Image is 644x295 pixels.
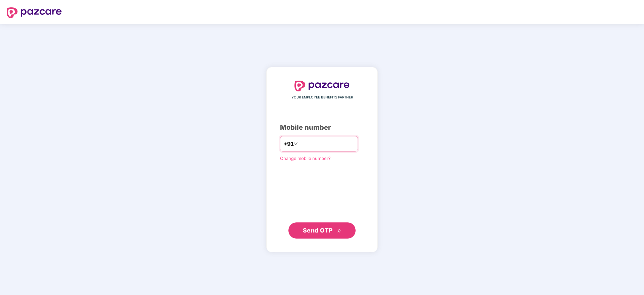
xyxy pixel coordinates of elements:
div: Mobile number [280,122,364,133]
img: logo [294,81,350,91]
img: logo [7,7,62,18]
span: Send OTP [303,227,333,234]
span: down [294,142,298,146]
span: +91 [284,140,294,148]
button: Send OTPdouble-right [288,222,356,239]
span: double-right [337,229,341,233]
a: Change mobile number? [280,156,331,161]
span: YOUR EMPLOYEE BENEFITS PARTNER [291,95,353,100]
